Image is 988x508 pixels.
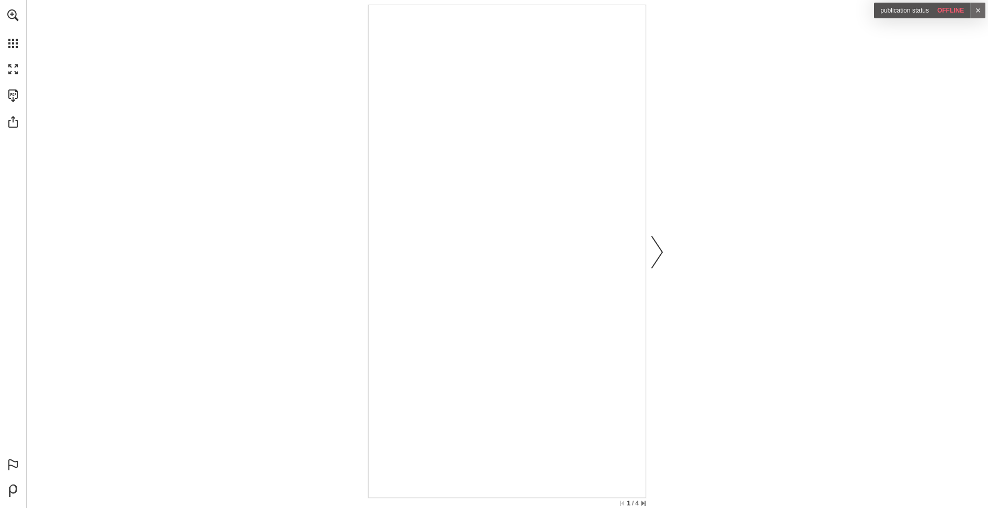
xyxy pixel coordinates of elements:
span: 1 [627,499,630,507]
span: Current page position is 1 of 4 [627,499,639,506]
span: Publication Status [880,7,929,14]
span: / [630,499,635,507]
a: Skip to the last page [641,501,646,506]
a: ✕ [970,3,985,18]
a: Skip to the first page [620,501,624,506]
span: 4 [635,499,639,507]
section: Publication Content - int 3 group 1 - API Hotspots test [369,5,646,498]
a: Next page [646,7,669,495]
div: offline [874,3,970,18]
